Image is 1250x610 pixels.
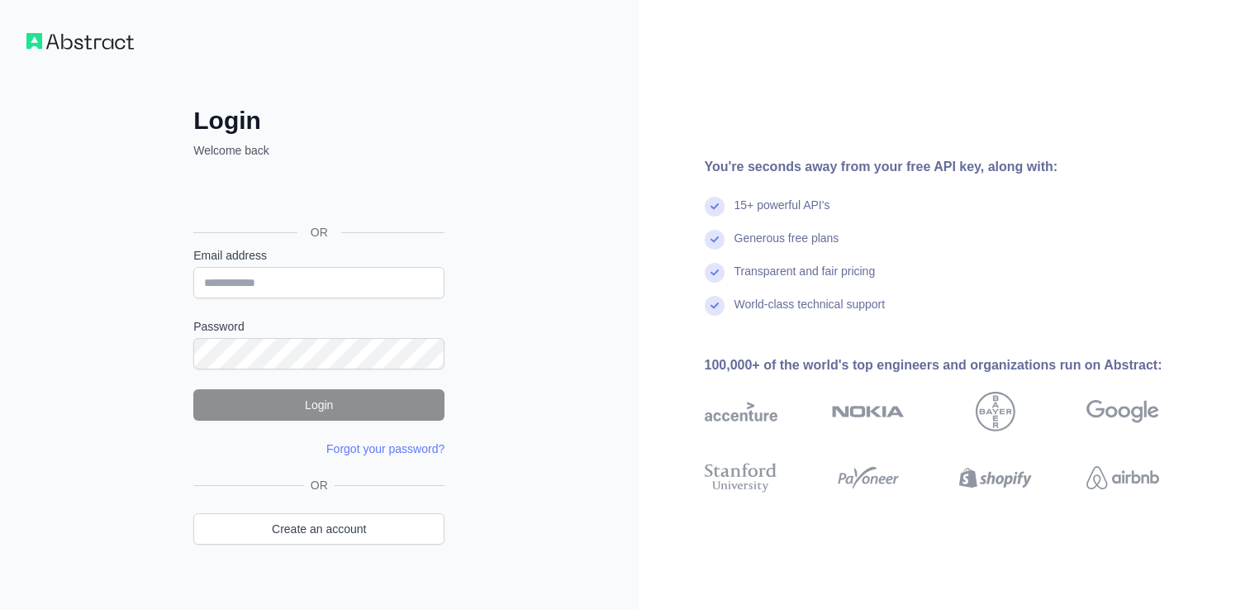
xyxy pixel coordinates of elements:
div: World-class technical support [734,296,886,329]
p: Welcome back [193,142,444,159]
span: OR [297,224,341,241]
img: nokia [832,392,905,431]
iframe: Bejelentkezés Google-fiókkal gomb [185,177,449,213]
div: 100,000+ of the world's top engineers and organizations run on Abstract: [705,355,1212,375]
div: Transparent and fair pricing [734,263,876,296]
img: check mark [705,296,725,316]
img: check mark [705,230,725,250]
img: check mark [705,263,725,283]
a: Create an account [193,513,444,545]
button: Login [193,389,444,421]
a: Forgot your password? [326,442,444,455]
img: bayer [976,392,1015,431]
img: check mark [705,197,725,217]
label: Email address [193,247,444,264]
img: accenture [705,392,777,431]
div: 15+ powerful API's [734,197,830,230]
h2: Login [193,106,444,136]
img: stanford university [705,460,777,496]
div: You're seconds away from your free API key, along with: [705,157,1212,177]
div: Generous free plans [734,230,839,263]
img: google [1086,392,1159,431]
img: payoneer [832,460,905,496]
span: OR [304,477,335,493]
img: airbnb [1086,460,1159,496]
img: shopify [959,460,1032,496]
img: Workflow [26,33,134,50]
label: Password [193,318,444,335]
